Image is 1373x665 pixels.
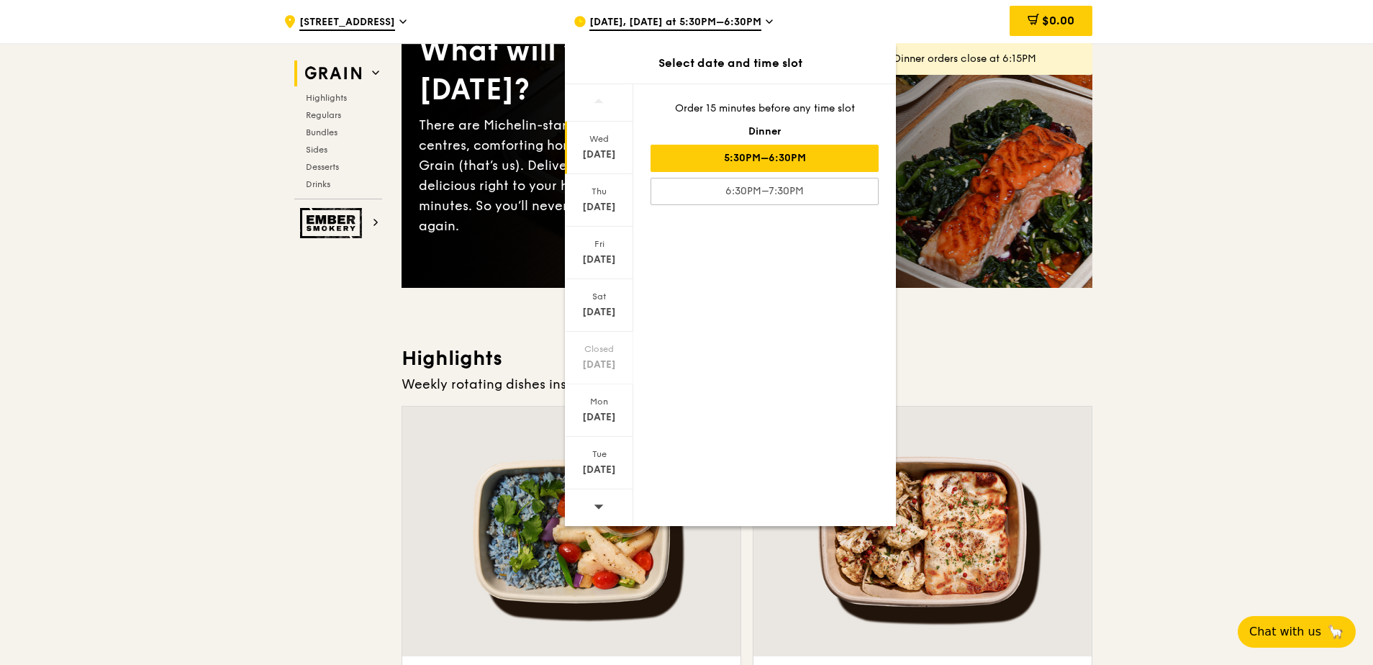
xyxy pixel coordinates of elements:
div: Fri [567,238,631,250]
h3: Highlights [402,345,1092,371]
div: What will you eat [DATE]? [419,32,747,109]
span: [DATE], [DATE] at 5:30PM–6:30PM [589,15,761,31]
div: [DATE] [567,305,631,320]
div: [DATE] [567,200,631,214]
div: There are Michelin-star restaurants, hawker centres, comforting home-cooked classics… and Grain (... [419,115,747,236]
span: $0.00 [1042,14,1074,27]
div: Wed [567,133,631,145]
span: Highlights [306,93,347,103]
span: Chat with us [1249,623,1321,641]
div: Closed [567,343,631,355]
img: Grain web logo [300,60,366,86]
div: 5:30PM–6:30PM [651,145,879,172]
span: Drinks [306,179,330,189]
img: Ember Smokery web logo [300,208,366,238]
div: Order 15 minutes before any time slot [651,101,879,116]
div: Dinner [651,125,879,139]
div: [DATE] [567,410,631,425]
div: Thu [567,186,631,197]
div: [DATE] [567,253,631,267]
div: Sat [567,291,631,302]
div: Tue [567,448,631,460]
span: [STREET_ADDRESS] [299,15,395,31]
div: Select date and time slot [565,55,896,72]
div: [DATE] [567,463,631,477]
span: Bundles [306,127,337,137]
span: 🦙 [1327,623,1344,641]
span: Desserts [306,162,339,172]
div: 6:30PM–7:30PM [651,178,879,205]
span: Sides [306,145,327,155]
button: Chat with us🦙 [1238,616,1356,648]
div: Weekly rotating dishes inspired by flavours from around the world. [402,374,1092,394]
div: [DATE] [567,358,631,372]
div: Dinner orders close at 6:15PM [894,52,1081,66]
div: Mon [567,396,631,407]
span: Regulars [306,110,341,120]
div: [DATE] [567,148,631,162]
